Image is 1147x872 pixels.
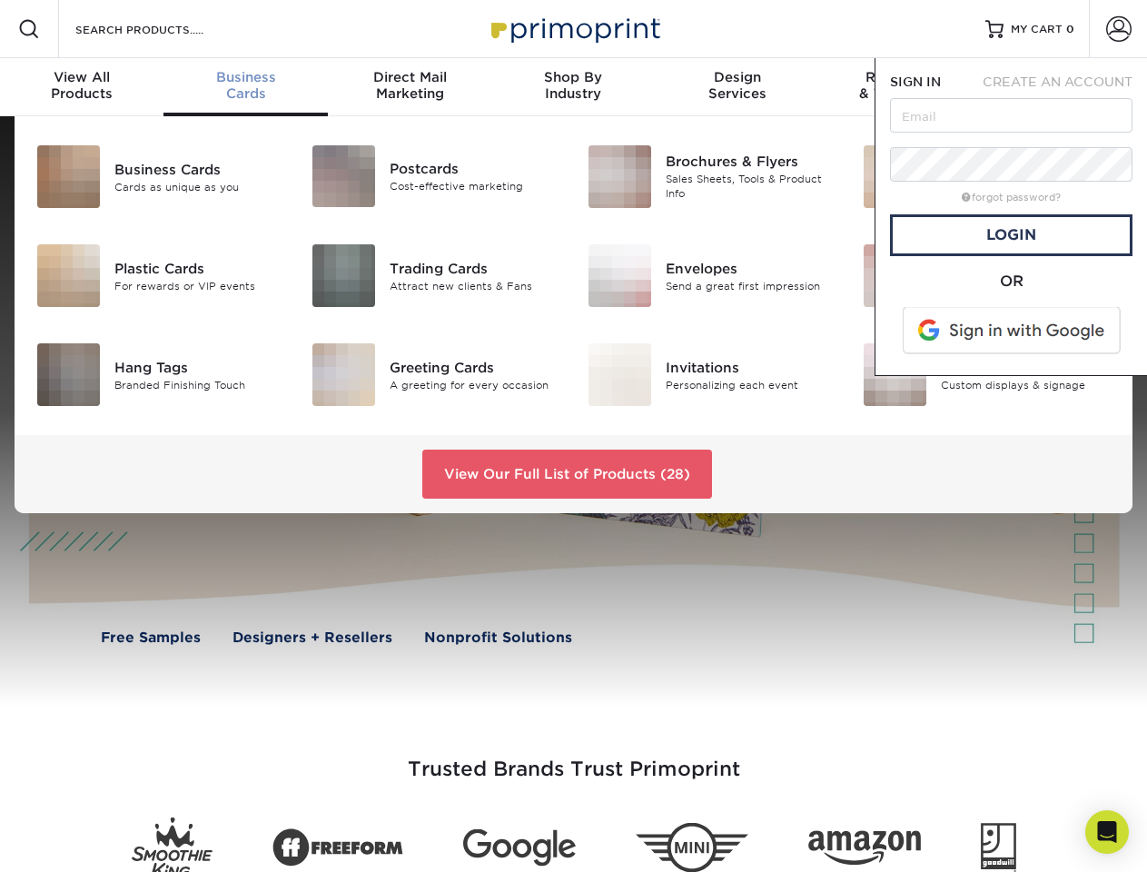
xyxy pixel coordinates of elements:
[981,823,1016,872] img: Goodwill
[491,58,655,116] a: Shop ByIndustry
[1066,23,1074,35] span: 0
[328,58,491,116] a: Direct MailMarketing
[890,271,1132,292] div: OR
[328,69,491,102] div: Marketing
[74,18,251,40] input: SEARCH PRODUCTS.....
[1011,22,1063,37] span: MY CART
[819,69,983,102] div: & Templates
[43,714,1105,803] h3: Trusted Brands Trust Primoprint
[163,69,327,85] span: Business
[491,69,655,102] div: Industry
[890,98,1132,133] input: Email
[819,69,983,85] span: Resources
[656,69,819,102] div: Services
[656,69,819,85] span: Design
[491,69,655,85] span: Shop By
[656,58,819,116] a: DesignServices
[962,192,1061,203] a: forgot password?
[483,9,665,48] img: Primoprint
[163,58,327,116] a: BusinessCards
[808,831,921,866] img: Amazon
[890,214,1132,256] a: Login
[983,74,1132,89] span: CREATE AN ACCOUNT
[1085,810,1129,854] div: Open Intercom Messenger
[422,450,712,499] a: View Our Full List of Products (28)
[328,69,491,85] span: Direct Mail
[890,74,941,89] span: SIGN IN
[463,829,576,867] img: Google
[163,69,327,102] div: Cards
[819,58,983,116] a: Resources& Templates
